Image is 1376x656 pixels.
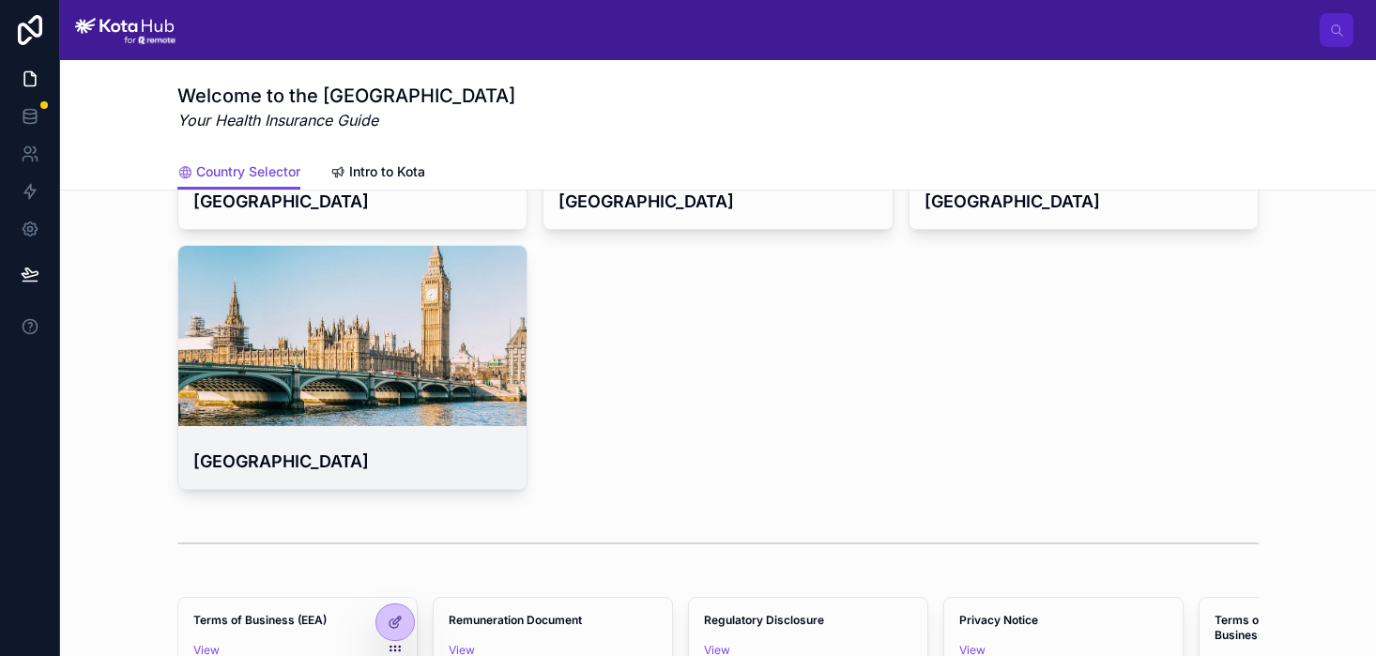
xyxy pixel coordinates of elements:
[191,26,1320,34] div: scrollable content
[349,162,425,181] span: Intro to Kota
[177,245,527,490] a: [GEOGRAPHIC_DATA]
[330,155,425,192] a: Intro to Kota
[177,109,515,131] em: Your Health Insurance Guide
[959,613,1038,627] strong: Privacy Notice
[558,189,877,214] h4: [GEOGRAPHIC_DATA]
[925,189,1243,214] h4: [GEOGRAPHIC_DATA]
[177,155,300,191] a: Country Selector
[449,613,582,627] strong: Remuneration Document
[704,613,824,627] strong: Regulatory Disclosure
[196,162,300,181] span: Country Selector
[193,613,327,627] strong: Terms of Business (EEA)
[75,15,176,45] img: App logo
[193,189,512,214] h4: [GEOGRAPHIC_DATA]
[193,449,512,474] h4: [GEOGRAPHIC_DATA]
[177,83,515,109] h1: Welcome to the [GEOGRAPHIC_DATA]
[178,246,527,426] div: london.jpg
